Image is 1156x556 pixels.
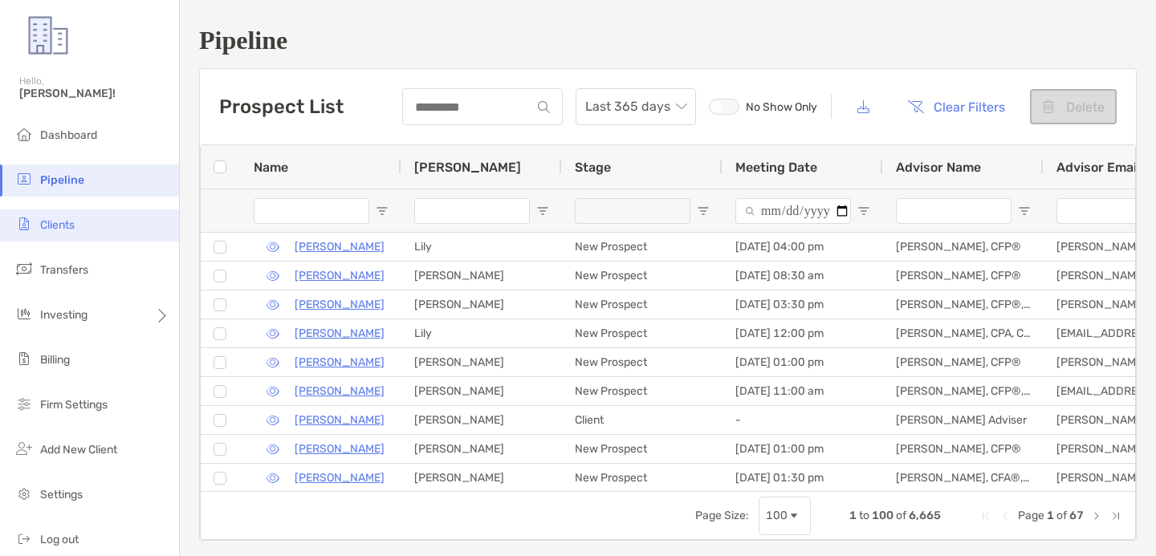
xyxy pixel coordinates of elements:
[295,439,385,459] a: [PERSON_NAME]
[562,233,722,261] div: New Prospect
[722,262,883,290] div: [DATE] 08:30 am
[199,26,1137,55] h1: Pipeline
[883,464,1044,492] div: [PERSON_NAME], CFA®, CEPA®
[883,348,1044,376] div: [PERSON_NAME], CFP®
[697,205,710,217] button: Open Filter Menu
[896,198,1011,224] input: Advisor Name Filter Input
[401,348,562,376] div: [PERSON_NAME]
[14,124,34,144] img: dashboard icon
[857,205,870,217] button: Open Filter Menu
[14,214,34,233] img: clients icon
[254,160,288,175] span: Name
[562,406,722,434] div: Client
[896,509,906,522] span: of
[999,509,1011,522] div: Previous Page
[414,198,530,224] input: Booker Filter Input
[40,398,108,412] span: Firm Settings
[401,406,562,434] div: [PERSON_NAME]
[883,233,1044,261] div: [PERSON_NAME], CFP®
[401,290,562,319] div: [PERSON_NAME]
[254,198,369,224] input: Name Filter Input
[40,443,117,457] span: Add New Client
[722,348,883,376] div: [DATE] 01:00 pm
[562,435,722,463] div: New Prospect
[562,348,722,376] div: New Prospect
[562,319,722,347] div: New Prospect
[14,169,34,189] img: pipeline icon
[722,464,883,492] div: [DATE] 01:30 pm
[40,308,88,322] span: Investing
[401,319,562,347] div: Lily
[735,160,817,175] span: Meeting Date
[722,435,883,463] div: [DATE] 01:00 pm
[14,529,34,548] img: logout icon
[872,509,893,522] span: 100
[766,509,788,522] div: 100
[895,89,1017,124] button: Clear Filters
[859,509,869,522] span: to
[19,6,77,64] img: Zoe Logo
[295,410,385,430] a: [PERSON_NAME]
[759,497,811,535] div: Page Size
[909,509,941,522] span: 6,665
[722,290,883,319] div: [DATE] 03:30 pm
[295,294,385,315] a: [PERSON_NAME]
[1109,509,1122,522] div: Last Page
[401,464,562,492] div: [PERSON_NAME]
[722,233,883,261] div: [DATE] 04:00 pm
[401,377,562,405] div: [PERSON_NAME]
[19,87,169,100] span: [PERSON_NAME]!
[1047,509,1054,522] span: 1
[585,89,686,124] span: Last 365 days
[376,205,389,217] button: Open Filter Menu
[295,266,385,286] a: [PERSON_NAME]
[1018,509,1044,522] span: Page
[709,99,818,115] label: No Show Only
[40,353,70,367] span: Billing
[295,237,385,257] a: [PERSON_NAME]
[883,262,1044,290] div: [PERSON_NAME], CFP®
[14,439,34,458] img: add_new_client icon
[883,377,1044,405] div: [PERSON_NAME], CFP®, CFA®, CDFA®
[896,160,981,175] span: Advisor Name
[40,173,84,187] span: Pipeline
[735,198,851,224] input: Meeting Date Filter Input
[414,160,521,175] span: [PERSON_NAME]
[575,160,611,175] span: Stage
[40,218,75,232] span: Clients
[40,128,97,142] span: Dashboard
[1090,509,1103,522] div: Next Page
[295,468,385,488] a: [PERSON_NAME]
[295,352,385,372] a: [PERSON_NAME]
[538,101,550,113] img: input icon
[1069,509,1084,522] span: 67
[722,319,883,347] div: [DATE] 12:00 pm
[295,323,385,343] a: [PERSON_NAME]
[14,484,34,503] img: settings icon
[401,435,562,463] div: [PERSON_NAME]
[883,290,1044,319] div: [PERSON_NAME], CFP®, CPWA®
[1056,160,1140,175] span: Advisor Email
[14,259,34,278] img: transfers icon
[536,205,549,217] button: Open Filter Menu
[562,290,722,319] div: New Prospect
[40,263,88,277] span: Transfers
[1018,205,1031,217] button: Open Filter Menu
[401,233,562,261] div: Lily
[849,509,857,522] span: 1
[14,349,34,368] img: billing icon
[219,95,344,118] h3: Prospect List
[883,435,1044,463] div: [PERSON_NAME], CFP®
[401,262,562,290] div: [PERSON_NAME]
[295,381,385,401] a: [PERSON_NAME]
[14,394,34,413] img: firm-settings icon
[1056,509,1067,522] span: of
